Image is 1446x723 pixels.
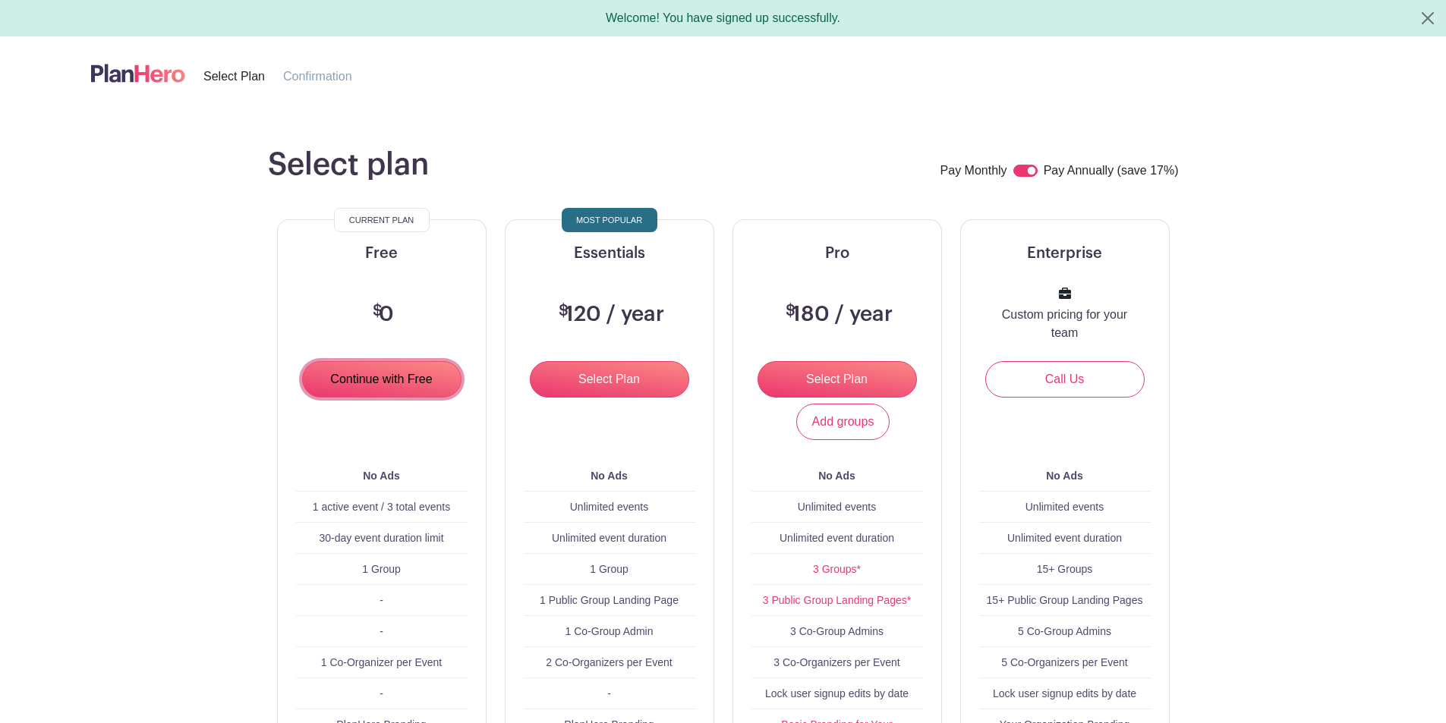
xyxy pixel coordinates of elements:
label: Pay Monthly [940,162,1007,181]
b: No Ads [363,470,399,482]
span: Confirmation [283,70,352,83]
a: Add groups [796,404,890,440]
span: 15+ Groups [1037,563,1093,575]
h3: 180 / year [782,302,893,328]
span: Unlimited event duration [552,532,666,544]
input: Continue with Free [302,361,462,398]
span: - [380,687,383,699]
span: Unlimited event duration [780,532,894,544]
a: 3 Groups* [813,563,861,575]
span: $ [786,303,795,319]
p: Custom pricing for your team [997,306,1133,342]
span: 2 Co-Organizers per Event [546,656,673,668]
span: 5 Co-Group Admins [1018,625,1111,637]
span: 1 Group [590,563,628,575]
span: $ [559,303,569,319]
label: Pay Annually (save 17%) [1044,162,1179,181]
span: 1 Public Group Landing Page [540,594,679,606]
span: 3 Co-Group Admins [790,625,884,637]
a: 3 Public Group Landing Pages* [763,594,911,606]
span: 1 Group [362,563,401,575]
input: Select Plan [530,361,689,398]
span: Unlimited events [1025,501,1104,513]
span: 30-day event duration limit [319,532,443,544]
input: Select Plan [758,361,917,398]
a: Call Us [985,361,1145,398]
h3: 120 / year [555,302,664,328]
span: Unlimited events [570,501,649,513]
span: 15+ Public Group Landing Pages [987,594,1143,606]
span: Select Plan [203,70,265,83]
span: - [380,625,383,637]
b: No Ads [818,470,855,482]
span: 3 Co-Organizers per Event [773,656,900,668]
span: - [380,594,383,606]
b: No Ads [1046,470,1082,482]
span: 5 Co-Organizers per Event [1001,656,1128,668]
span: Unlimited events [798,501,877,513]
span: Unlimited event duration [1007,532,1122,544]
span: - [607,687,611,699]
span: $ [373,303,383,319]
h5: Essentials [524,244,695,262]
span: Lock user signup edits by date [993,687,1136,699]
h5: Enterprise [979,244,1151,262]
span: Most Popular [576,211,642,229]
span: 1 Co-Organizer per Event [321,656,443,668]
h5: Free [296,244,468,262]
h5: Pro [751,244,923,262]
span: 1 active event / 3 total events [313,501,450,513]
span: Current Plan [349,211,414,229]
h3: 0 [369,302,394,328]
h1: Select plan [268,146,429,183]
img: logo-507f7623f17ff9eddc593b1ce0a138ce2505c220e1c5a4e2b4648c50719b7d32.svg [91,61,185,86]
b: No Ads [591,470,627,482]
span: Lock user signup edits by date [765,687,909,699]
span: 1 Co-Group Admin [565,625,654,637]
